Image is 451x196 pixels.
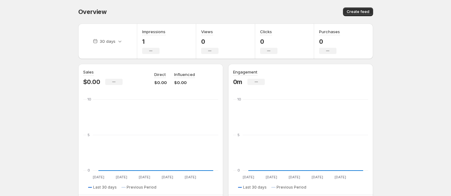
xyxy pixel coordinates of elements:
p: 0 [319,38,340,45]
h3: Clicks [260,29,272,35]
p: 0m [233,78,243,86]
h3: Views [201,29,213,35]
p: $0.00 [83,78,100,86]
text: 10 [88,97,91,101]
span: Previous Period [277,185,306,190]
p: 1 [142,38,165,45]
p: 30 days [100,38,115,44]
h3: Engagement [233,69,257,75]
p: $0.00 [154,79,167,86]
p: $0.00 [174,79,195,86]
text: 0 [237,168,240,172]
text: [DATE] [242,175,254,179]
h3: Impressions [142,29,165,35]
button: Create feed [343,7,373,16]
text: 5 [88,133,90,137]
text: 10 [237,97,241,101]
span: Overview [78,8,107,16]
span: Last 30 days [93,185,117,190]
span: Last 30 days [243,185,267,190]
text: [DATE] [184,175,196,179]
text: [DATE] [92,175,104,179]
text: [DATE] [138,175,150,179]
text: [DATE] [161,175,173,179]
p: 0 [201,38,219,45]
span: Previous Period [127,185,156,190]
h3: Purchases [319,29,340,35]
p: 0 [260,38,277,45]
span: Create feed [347,9,369,14]
p: Influenced [174,71,195,78]
text: [DATE] [288,175,300,179]
text: [DATE] [115,175,127,179]
text: [DATE] [334,175,346,179]
text: [DATE] [265,175,277,179]
h3: Sales [83,69,94,75]
text: 5 [237,133,240,137]
text: [DATE] [311,175,323,179]
p: Direct [154,71,166,78]
text: 0 [88,168,90,172]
